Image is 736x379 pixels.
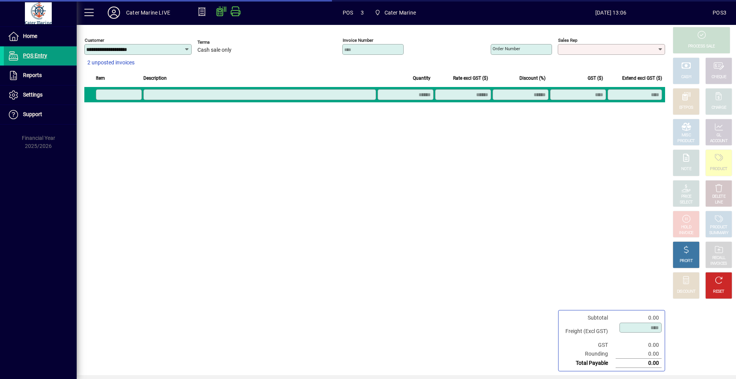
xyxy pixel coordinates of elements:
div: Cater Marine LIVE [126,7,170,19]
div: INVOICES [710,261,727,267]
div: PROCESS SALE [688,44,715,49]
div: LINE [715,200,723,205]
td: 0.00 [616,349,662,359]
mat-label: Order number [493,46,520,51]
button: Profile [102,6,126,20]
button: 2 unposted invoices [84,56,138,70]
td: Rounding [562,349,616,359]
div: HOLD [681,225,691,230]
span: POS Entry [23,53,47,59]
div: PRICE [681,194,692,200]
span: Support [23,111,42,117]
div: CHARGE [711,105,726,111]
a: Reports [4,66,77,85]
span: Settings [23,92,43,98]
td: Subtotal [562,313,616,322]
a: Home [4,27,77,46]
div: ACCOUNT [710,138,728,144]
div: MISC [682,133,691,138]
div: PRODUCT [677,138,695,144]
span: Discount (%) [519,74,545,82]
div: SELECT [680,200,693,205]
span: Home [23,33,37,39]
span: POS [343,7,353,19]
div: DELETE [712,194,725,200]
td: GST [562,341,616,349]
div: PRODUCT [710,225,727,230]
div: EFTPOS [679,105,693,111]
div: DISCOUNT [677,289,695,295]
a: Settings [4,85,77,105]
span: Rate excl GST ($) [453,74,488,82]
div: RESET [713,289,724,295]
span: Description [143,74,167,82]
span: Extend excl GST ($) [622,74,662,82]
div: PROFIT [680,258,693,264]
span: Cater Marine [384,7,416,19]
div: GL [716,133,721,138]
mat-label: Customer [85,38,104,43]
div: SUMMARY [709,230,728,236]
span: [DATE] 13:06 [509,7,713,19]
span: Quantity [413,74,430,82]
mat-label: Invoice number [343,38,373,43]
td: Freight (Excl GST) [562,322,616,341]
div: CHEQUE [711,74,726,80]
span: 2 unposted invoices [87,59,135,67]
span: Cash sale only [197,47,232,53]
mat-label: Sales rep [558,38,577,43]
a: Support [4,105,77,124]
span: Item [96,74,105,82]
span: Terms [197,40,243,45]
span: 3 [361,7,364,19]
td: 0.00 [616,313,662,322]
div: CASH [681,74,691,80]
td: 0.00 [616,359,662,368]
div: INVOICE [679,230,693,236]
span: GST ($) [588,74,603,82]
span: Cater Marine [371,6,419,20]
td: 0.00 [616,341,662,349]
span: Reports [23,72,42,78]
div: NOTE [681,166,691,172]
div: POS3 [713,7,726,19]
div: RECALL [712,255,726,261]
div: PRODUCT [710,166,727,172]
td: Total Payable [562,359,616,368]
